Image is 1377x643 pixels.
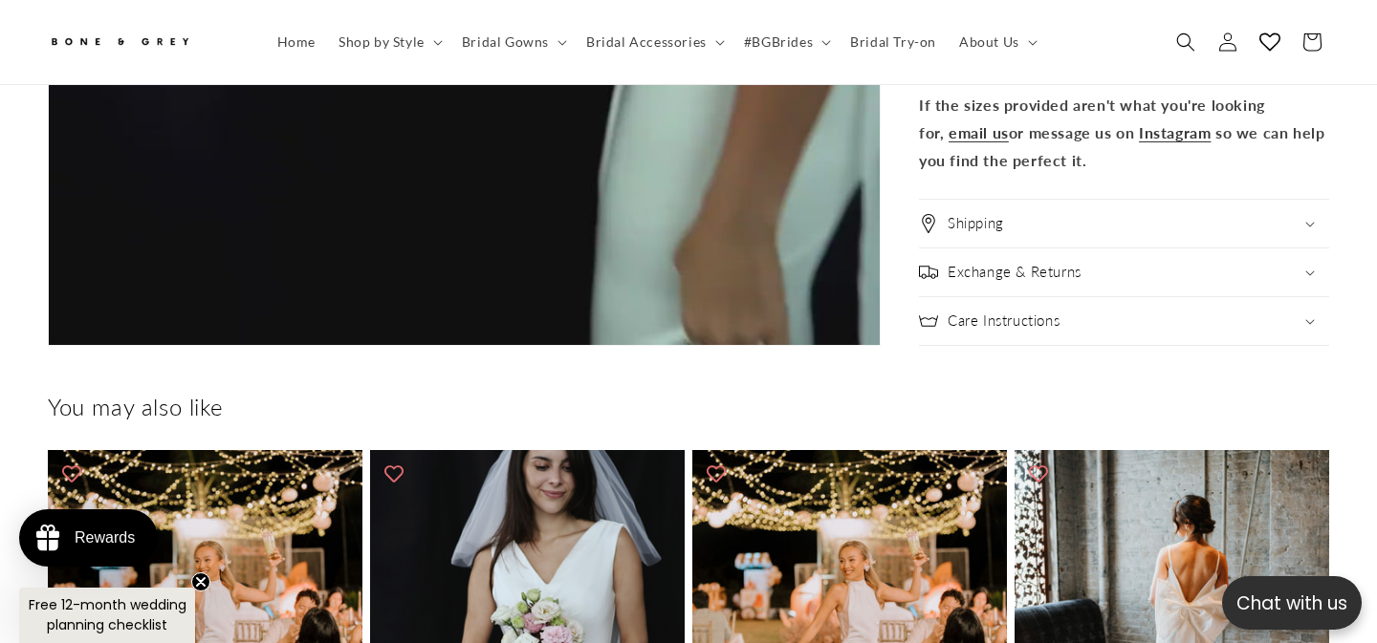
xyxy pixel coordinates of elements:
[339,33,425,51] span: Shop by Style
[959,33,1019,51] span: About Us
[948,311,1060,331] h2: Care Instructions
[191,572,210,591] button: Close teaser
[575,22,732,62] summary: Bridal Accessories
[586,33,707,51] span: Bridal Accessories
[462,33,549,51] span: Bridal Gowns
[266,22,327,62] a: Home
[41,19,247,65] a: Bone and Grey Bridal
[195,471,234,492] div: [DATE]
[948,263,1082,282] h2: Exchange & Returns
[75,529,135,547] div: Rewards
[948,214,1004,233] h2: Shipping
[839,22,948,62] a: Bridal Try-on
[1154,34,1281,67] button: Write a review
[450,22,575,62] summary: Bridal Gowns
[1139,123,1211,141] a: Instagram
[948,22,1045,62] summary: About Us
[919,96,1324,170] b: If the sizes provided aren't what you're looking for, or message us on so we can help you find th...
[1222,589,1362,617] p: Chat with us
[919,297,1329,345] summary: Care Instructions
[48,392,1329,421] h2: You may also like
[1222,576,1362,630] button: Open chatbox
[5,103,244,461] img: 849513
[29,595,186,634] span: Free 12-month wedding planning checklist
[744,33,813,51] span: #BGBrides
[277,33,316,51] span: Home
[732,22,839,62] summary: #BGBrides
[1019,455,1058,493] button: Add to wishlist
[919,248,1329,296] summary: Exchange & Returns
[850,33,936,51] span: Bridal Try-on
[919,200,1329,247] summary: Shipping
[48,27,191,58] img: Bone and Grey Bridal
[53,455,91,493] button: Add to wishlist
[327,22,450,62] summary: Shop by Style
[697,455,735,493] button: Add to wishlist
[375,455,413,493] button: Add to wishlist
[949,123,1009,141] a: email us
[1165,21,1207,63] summary: Search
[14,471,141,492] div: [PERSON_NAME]
[19,588,195,643] div: Free 12-month wedding planning checklistClose teaser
